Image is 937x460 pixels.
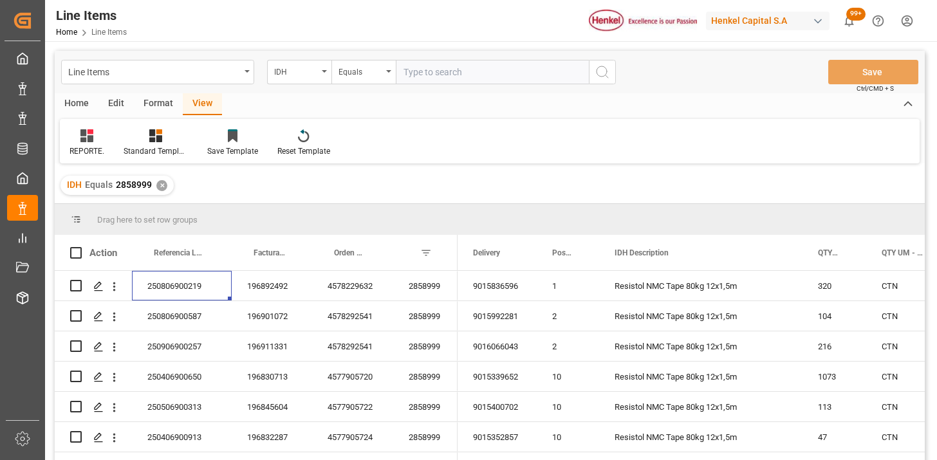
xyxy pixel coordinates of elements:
button: open menu [331,60,396,84]
div: 320 [802,271,866,300]
div: 9015339652 [458,362,537,391]
div: ✕ [156,180,167,191]
span: 2858999 [116,179,152,190]
div: 9015836596 [458,271,537,300]
div: Edit [98,93,134,115]
div: Action [89,247,117,259]
button: show 100 new notifications [835,6,864,35]
div: 104 [802,301,866,331]
div: 250806900587 [132,301,232,331]
a: Home [56,28,77,37]
div: Standard Templates [124,145,188,157]
div: Home [55,93,98,115]
span: 99+ [846,8,866,21]
div: 196901072 [232,301,312,331]
div: 196845604 [232,392,312,421]
div: REPORTE. [70,145,104,157]
div: 2 [537,331,599,361]
div: Resistol NMC Tape 80kg 12x1,5m [599,301,802,331]
div: 2858999 [393,271,458,300]
button: Help Center [864,6,893,35]
div: IDH [274,63,318,78]
span: Ctrl/CMD + S [857,84,894,93]
div: 196830713 [232,362,312,391]
div: 250806900219 [132,271,232,300]
div: 2858999 [393,422,458,452]
div: 2858999 [393,301,458,331]
div: Format [134,93,183,115]
div: 4577905724 [312,422,393,452]
div: Resistol NMC Tape 80kg 12x1,5m [599,422,802,452]
div: 9015400702 [458,392,537,421]
span: QTY - Factura [818,248,839,257]
button: Save [828,60,918,84]
div: 4578292541 [312,301,393,331]
div: 10 [537,362,599,391]
div: 250506900313 [132,392,232,421]
span: IDH [67,179,82,190]
div: Press SPACE to select this row. [55,301,458,331]
div: 4577905720 [312,362,393,391]
div: 250406900913 [132,422,232,452]
div: 4578229632 [312,271,393,300]
div: 113 [802,392,866,421]
div: 196911331 [232,331,312,361]
span: IDH Description [615,248,669,257]
div: 2858999 [393,392,458,421]
div: Press SPACE to select this row. [55,422,458,452]
div: Resistol NMC Tape 80kg 12x1,5m [599,331,802,361]
div: 2 [537,301,599,331]
img: Henkel%20logo.jpg_1689854090.jpg [589,10,697,32]
span: Referencia Leschaco (impo) [154,248,205,257]
div: 10 [537,392,599,421]
div: Press SPACE to select this row. [55,331,458,362]
div: 1 [537,271,599,300]
div: Henkel Capital S.A [706,12,830,30]
span: Orden de Compra [334,248,366,257]
div: View [183,93,222,115]
span: QTY UM - Factura [882,248,923,257]
div: 2858999 [393,331,458,361]
div: Resistol NMC Tape 80kg 12x1,5m [599,392,802,421]
span: Equals [85,179,113,190]
div: Line Items [68,63,240,79]
div: Press SPACE to select this row. [55,392,458,422]
span: Posición [552,248,572,257]
div: 9016066043 [458,331,537,361]
div: Reset Template [277,145,330,157]
div: 9015992281 [458,301,537,331]
div: 250906900257 [132,331,232,361]
div: 196832287 [232,422,312,452]
div: Equals [339,63,382,78]
div: 10 [537,422,599,452]
button: open menu [267,60,331,84]
div: 2858999 [393,362,458,391]
div: Resistol NMC Tape 80kg 12x1,5m [599,362,802,391]
div: 216 [802,331,866,361]
button: Henkel Capital S.A [706,8,835,33]
div: 250406900650 [132,362,232,391]
div: Press SPACE to select this row. [55,362,458,392]
div: 4578292541 [312,331,393,361]
div: 1073 [802,362,866,391]
div: 9015352857 [458,422,537,452]
span: Factura Comercial [254,248,285,257]
div: Resistol NMC Tape 80kg 12x1,5m [599,271,802,300]
div: Line Items [56,6,127,25]
div: Save Template [207,145,258,157]
div: 47 [802,422,866,452]
span: Delivery [473,248,500,257]
span: Drag here to set row groups [97,215,198,225]
div: Press SPACE to select this row. [55,271,458,301]
div: 196892492 [232,271,312,300]
button: open menu [61,60,254,84]
div: 4577905722 [312,392,393,421]
button: search button [589,60,616,84]
input: Type to search [396,60,589,84]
